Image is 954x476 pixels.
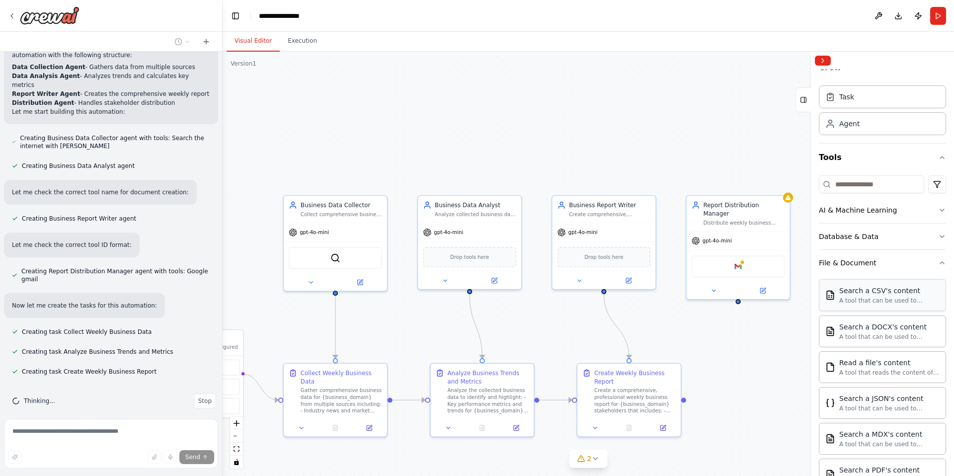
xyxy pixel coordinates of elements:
[198,397,212,405] span: Stop
[584,253,623,261] span: Drop tools here
[22,215,136,223] span: Creating Business Report Writer agent
[568,229,598,236] span: gpt-4o-mini
[12,64,85,71] strong: Data Collection Agent
[819,81,946,143] div: Crew
[807,52,815,476] button: Toggle Sidebar
[22,368,157,376] span: Creating task Create Weekly Business Report
[301,201,382,209] div: Business Data Collector
[435,201,516,209] div: Business Data Analyst
[839,92,854,102] div: Task
[259,11,310,21] nav: breadcrumb
[594,369,676,386] div: Create Weekly Business Report
[839,465,940,475] div: Search a PDF's content
[148,450,161,464] button: Upload files
[242,370,278,404] g: Edge from triggers to 9cef75cb-f3e7-4650-a210-922b3ff2af98
[181,344,238,351] p: No triggers configured
[393,396,425,404] g: Edge from 9cef75cb-f3e7-4650-a210-922b3ff2af98 to 07892cc6-e622-4646-9495-ed6d0de6136a
[465,423,500,433] button: No output available
[819,197,946,223] button: AI & Machine Learning
[12,89,210,98] li: - Creates the comprehensive weekly report
[230,417,243,469] div: React Flow controls
[703,238,732,244] span: gpt-4o-mini
[430,363,535,437] div: Analyze Business Trends and MetricsAnalyze the collected business data to identify and highlight:...
[839,333,940,341] div: A tool that can be used to semantic search a query from a DOCX's content.
[185,453,200,461] span: Send
[825,398,835,408] img: Jsonsearchtool
[502,423,531,433] button: Open in side panel
[12,90,80,97] strong: Report Writer Agent
[301,387,382,414] div: Gather comprehensive business data for {business_domain} from multiple sources including: - Indus...
[825,434,835,444] img: Mdxsearchtool
[24,397,55,405] span: Thinking...
[539,396,572,404] g: Edge from 07892cc6-e622-4646-9495-ed6d0de6136a to f6cd8e55-3c60-4461-a2eb-2f3fa1d5e6e9
[12,301,157,310] p: Now let me create the tasks for this automation:
[283,363,388,437] div: Collect Weekly Business DataGather comprehensive business data for {business_domain} from multipl...
[839,404,940,412] div: A tool that can be used to semantic search a query from a JSON's content.
[179,450,214,464] button: Send
[157,329,244,418] div: TriggersNo triggers configured
[336,277,384,287] button: Open in side panel
[12,107,210,116] p: Let me start building this automation:
[12,240,132,249] p: Let me check the correct tool ID format:
[839,322,940,332] div: Search a DOCX's content
[12,73,80,79] strong: Data Analysis Agent
[435,211,516,218] div: Analyze collected business data to identify key metrics, trends, patterns, and insights that are ...
[819,258,876,268] div: File & Document
[280,31,325,52] button: Execution
[587,454,592,464] span: 2
[819,205,897,215] div: AI & Machine Learning
[170,36,194,48] button: Switch to previous chat
[839,369,940,377] div: A tool that reads the content of a file. To use this tool, provide a 'file_path' parameter with t...
[355,423,384,433] button: Open in side panel
[447,369,529,386] div: Analyze Business Trends and Metrics
[434,229,463,236] span: gpt-4o-mini
[12,188,189,197] p: Let me check the correct tool name for document creation:
[301,369,382,386] div: Collect Weekly Business Data
[22,348,173,356] span: Creating task Analyze Business Trends and Metrics
[819,58,946,81] button: Crew
[594,387,676,414] div: Create a comprehensive, professional weekly business report for {business_domain} stakeholders th...
[8,450,22,464] button: Improve this prompt
[231,60,256,68] div: Version 1
[648,423,677,433] button: Open in side panel
[283,195,388,292] div: Business Data CollectorCollect comprehensive business data from multiple sources including web re...
[605,276,652,286] button: Open in side panel
[569,211,650,218] div: Create comprehensive, professional weekly business reports for {business_domain} that clearly com...
[825,326,835,336] img: Docxsearchtool
[471,276,518,286] button: Open in side panel
[466,294,486,358] g: Edge from dbcee82f-50e4-4555-82e8-4a66c95dbf40 to 07892cc6-e622-4646-9495-ed6d0de6136a
[229,9,242,23] button: Hide left sidebar
[300,229,329,236] span: gpt-4o-mini
[230,456,243,469] button: toggle interactivity
[230,417,243,430] button: zoom in
[21,267,210,283] span: Creating Report Distribution Manager agent with tools: Google gmail
[22,162,135,170] span: Creating Business Data Analyst agent
[839,440,940,448] div: A tool that can be used to semantic search a query from a MDX's content.
[839,394,940,403] div: Search a JSON's content
[611,423,646,433] button: No output available
[552,195,656,290] div: Business Report WriterCreate comprehensive, professional weekly business reports for {business_do...
[331,296,339,358] g: Edge from 1f5ae662-edbd-4370-ab83-9dd22232cf9d to 9cef75cb-f3e7-4650-a210-922b3ff2af98
[819,144,946,171] button: Tools
[227,31,280,52] button: Visual Editor
[819,232,878,241] div: Database & Data
[20,6,79,24] img: Logo
[181,335,238,344] h3: Triggers
[819,250,946,276] button: File & Document
[739,286,786,296] button: Open in side panel
[318,423,353,433] button: No output available
[12,63,210,72] li: - Gathers data from multiple sources
[198,36,214,48] button: Start a new chat
[839,119,860,129] div: Agent
[330,253,340,263] img: SerperDevTool
[825,290,835,300] img: Csvsearchtool
[686,195,791,300] div: Report Distribution ManagerDistribute weekly business reports to all {business_domain} stakeholde...
[22,328,152,336] span: Creating task Collect Weekly Business Data
[194,394,216,408] button: Stop
[819,224,946,249] button: Database & Data
[447,387,529,414] div: Analyze the collected business data to identify and highlight: - Key performance metrics and tren...
[12,99,74,106] strong: Distribution Agent
[569,450,608,468] button: 2
[301,211,382,218] div: Collect comprehensive business data from multiple sources including web research, competitor anal...
[839,286,940,296] div: Search a CSV's content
